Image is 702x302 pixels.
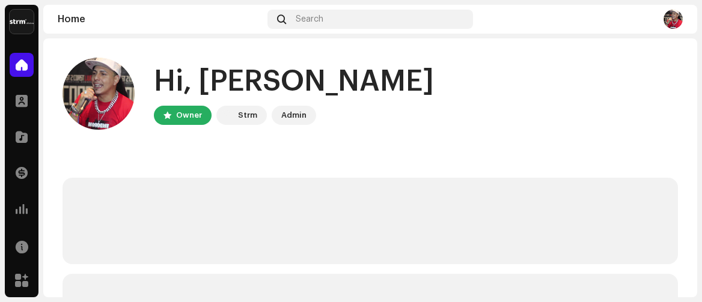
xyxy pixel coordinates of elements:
div: Admin [281,108,307,122]
div: Strm [238,108,257,122]
span: Search [296,14,323,24]
img: 408b884b-546b-4518-8448-1008f9c76b02 [219,108,233,122]
div: Owner [176,108,202,122]
img: 408b884b-546b-4518-8448-1008f9c76b02 [10,10,34,34]
div: Home [58,14,263,24]
img: 125b0929-bf0c-46a4-8790-a8c16c84a91f [63,58,135,130]
div: Hi, [PERSON_NAME] [154,62,434,101]
img: 125b0929-bf0c-46a4-8790-a8c16c84a91f [664,10,683,29]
